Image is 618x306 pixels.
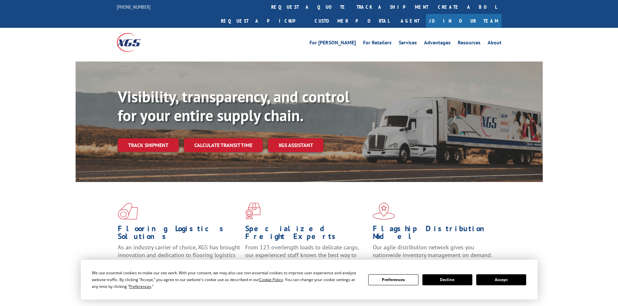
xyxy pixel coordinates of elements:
a: Request a pickup [216,14,310,28]
a: About [488,40,502,47]
a: XGS ASSISTANT [268,138,323,152]
a: [PHONE_NUMBER] [117,4,151,10]
img: xgs-icon-total-supply-chain-intelligence-red [118,203,138,220]
div: We use essential cookies to make our site work. With your consent, we may also use non-essential ... [92,269,360,290]
a: Advantages [424,40,451,47]
a: Calculate transit time [184,138,263,152]
img: xgs-icon-focused-on-flooring-red [245,203,261,220]
p: From 123 overlength loads to delicate cargo, our experienced staff knows the best way to move you... [245,244,368,272]
a: Agent [394,14,426,28]
button: Preferences [368,274,418,285]
span: As an industry carrier of choice, XGS has brought innovation and dedication to flooring logistics... [118,244,240,266]
a: Join Our Team [426,14,502,28]
a: Customer Portal [310,14,394,28]
div: Cookie Consent Prompt [81,260,538,300]
h1: Flagship Distribution Model [373,225,495,244]
a: Resources [458,40,480,47]
button: Accept [476,274,526,285]
a: Track shipment [118,138,179,152]
b: Visibility, transparency, and control for your entire supply chain. [118,86,349,125]
a: For Retailers [363,40,392,47]
span: Preferences [129,284,151,289]
a: For [PERSON_NAME] [309,40,356,47]
img: xgs-icon-flagship-distribution-model-red [373,203,395,220]
h1: Flooring Logistics Solutions [118,225,240,244]
span: Our agile distribution network gives you nationwide inventory management on demand. [373,244,492,259]
button: Decline [422,274,472,285]
h1: Specialized Freight Experts [245,225,368,244]
span: Cookie Policy [259,277,283,282]
a: Services [399,40,417,47]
